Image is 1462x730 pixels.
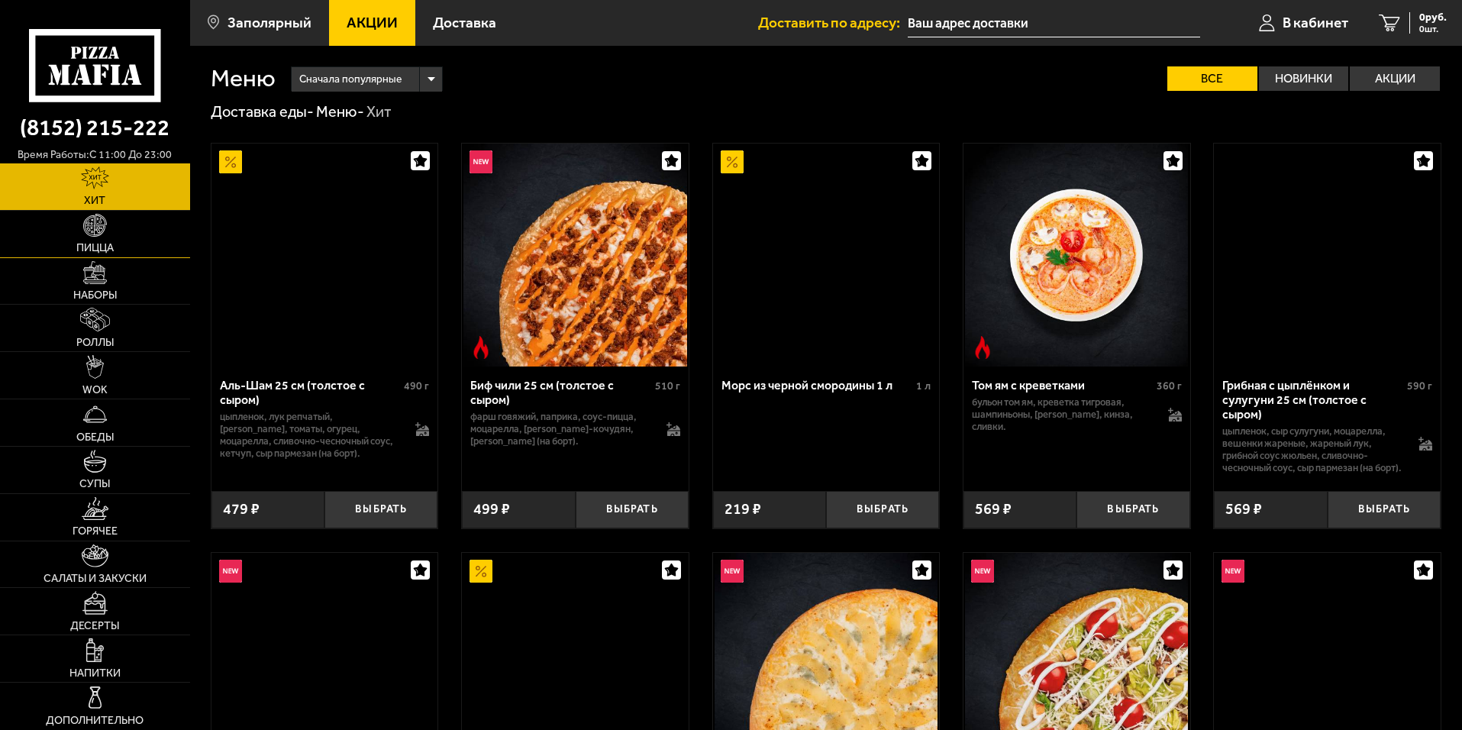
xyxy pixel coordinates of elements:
div: Том ям с креветками [972,378,1153,392]
span: Доставка [433,15,496,30]
span: 590 г [1407,380,1432,392]
img: Новинка [721,560,744,583]
p: цыпленок, лук репчатый, [PERSON_NAME], томаты, огурец, моцарелла, сливочно-чесночный соус, кетчуп... [220,411,401,460]
span: 569 ₽ [975,502,1012,517]
img: Острое блюдо [971,336,994,359]
div: Хит [366,102,392,122]
span: Десерты [70,621,119,631]
span: 490 г [404,380,429,392]
label: Все [1167,66,1257,91]
span: Обеды [76,432,114,443]
span: 569 ₽ [1225,502,1262,517]
img: Том ям с креветками [965,144,1188,367]
span: 510 г [655,380,680,392]
p: бульон том ям, креветка тигровая, шампиньоны, [PERSON_NAME], кинза, сливки. [972,396,1153,433]
button: Выбрать [1076,491,1189,528]
span: В кабинет [1283,15,1348,30]
span: 1 л [916,380,931,392]
a: НовинкаОстрое блюдоБиф чили 25 см (толстое с сыром) [462,144,689,367]
img: Акционный [721,150,744,173]
span: 479 ₽ [223,502,260,517]
span: Хит [84,195,105,206]
span: Пицца [76,243,114,254]
button: Выбрать [324,491,437,528]
img: Акционный [219,150,242,173]
img: Острое блюдо [470,336,492,359]
img: Новинка [219,560,242,583]
input: Ваш адрес доставки [908,9,1200,37]
a: Меню- [316,102,364,121]
div: Морс из черной смородины 1 л [721,378,913,392]
span: 0 руб. [1419,12,1447,23]
span: WOK [82,385,108,396]
p: цыпленок, сыр сулугуни, моцарелла, вешенки жареные, жареный лук, грибной соус Жюльен, сливочно-че... [1222,425,1403,474]
span: Сначала популярные [299,65,402,94]
div: Грибная с цыплёнком и сулугуни 25 см (толстое с сыром) [1222,378,1403,422]
span: Горячее [73,526,118,537]
h1: Меню [211,66,276,91]
button: Выбрать [576,491,689,528]
span: 0 шт. [1419,24,1447,34]
span: 219 ₽ [725,502,761,517]
span: Супы [79,479,110,489]
img: Акционный [470,560,492,583]
div: Биф чили 25 см (толстое с сыром) [470,378,651,407]
span: Роллы [76,338,114,348]
span: 360 г [1157,380,1182,392]
a: АкционныйАль-Шам 25 см (толстое с сыром) [211,144,438,367]
a: Острое блюдоТом ям с креветками [963,144,1190,367]
div: Аль-Шам 25 см (толстое с сыром) [220,378,401,407]
a: Грибная с цыплёнком и сулугуни 25 см (толстое с сыром) [1214,144,1441,367]
span: Доставить по адресу: [758,15,908,30]
span: 499 ₽ [473,502,510,517]
img: Биф чили 25 см (толстое с сыром) [463,144,686,367]
span: Напитки [69,668,121,679]
a: АкционныйМорс из черной смородины 1 л [713,144,940,367]
span: Заполярный [228,15,311,30]
span: Акции [347,15,398,30]
button: Выбрать [826,491,939,528]
label: Новинки [1259,66,1349,91]
label: Акции [1350,66,1440,91]
img: Новинка [971,560,994,583]
p: фарш говяжий, паприка, соус-пицца, моцарелла, [PERSON_NAME]-кочудян, [PERSON_NAME] (на борт). [470,411,651,447]
a: Доставка еды- [211,102,314,121]
img: Новинка [470,150,492,173]
span: Салаты и закуски [44,573,147,584]
span: Мурманская область, Печенгский муниципальный округ, Юбилейная улица, 5 [908,9,1200,37]
span: Наборы [73,290,117,301]
button: Выбрать [1328,491,1441,528]
img: Новинка [1222,560,1244,583]
span: Дополнительно [46,715,144,726]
